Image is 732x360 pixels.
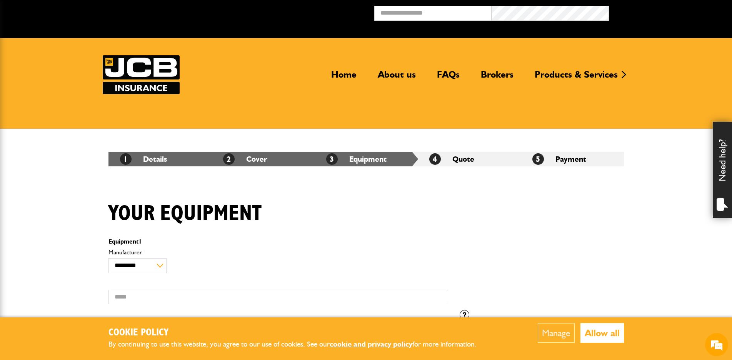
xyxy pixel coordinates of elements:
[429,153,441,165] span: 4
[223,153,235,165] span: 2
[538,323,575,343] button: Manage
[529,69,624,86] a: Products & Services
[431,69,465,86] a: FAQs
[372,69,422,86] a: About us
[325,69,362,86] a: Home
[326,153,338,165] span: 3
[713,122,732,218] div: Need help?
[108,327,489,339] h2: Cookie Policy
[521,152,624,166] li: Payment
[609,6,726,18] button: Broker Login
[120,153,132,165] span: 1
[138,238,142,245] span: 1
[330,340,412,348] a: cookie and privacy policy
[418,152,521,166] li: Quote
[223,154,267,164] a: 2Cover
[108,239,448,245] p: Equipment
[108,249,448,255] label: Manufacturer
[580,323,624,343] button: Allow all
[103,55,180,94] img: JCB Insurance Services logo
[108,338,489,350] p: By continuing to use this website, you agree to our use of cookies. See our for more information.
[103,55,180,94] a: JCB Insurance Services
[108,201,262,227] h1: Your equipment
[120,154,167,164] a: 1Details
[532,153,544,165] span: 5
[315,152,418,166] li: Equipment
[475,69,519,86] a: Brokers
